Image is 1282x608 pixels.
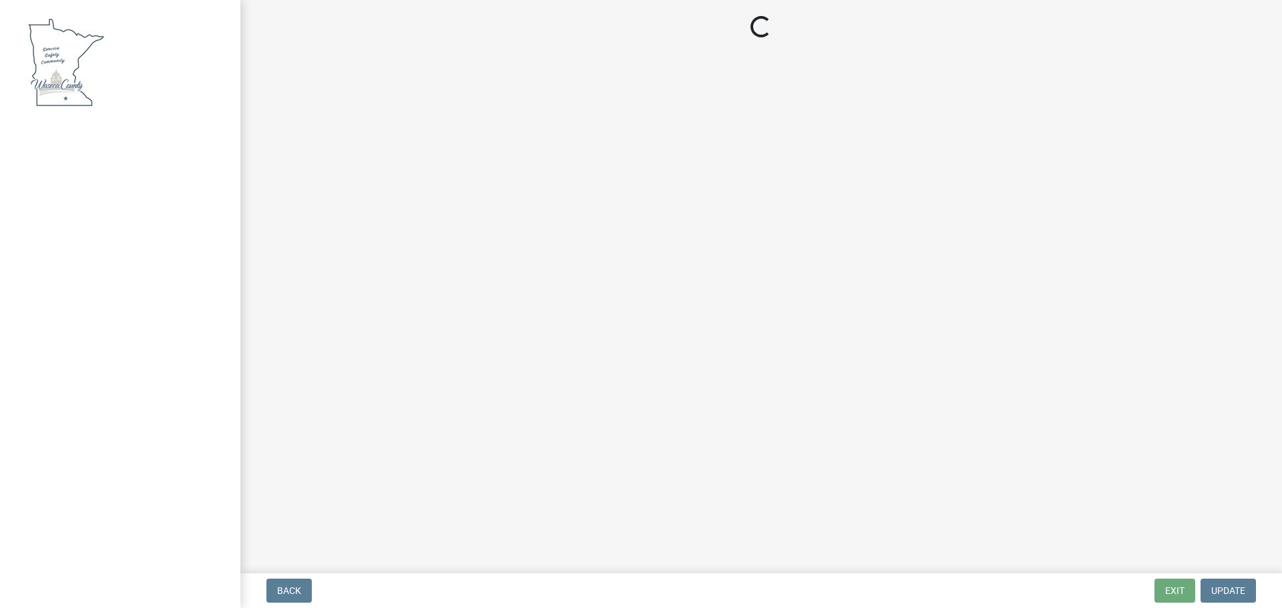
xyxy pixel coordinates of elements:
button: Exit [1154,579,1195,603]
span: Back [277,585,301,596]
span: Update [1211,585,1245,596]
button: Back [266,579,312,603]
button: Update [1201,579,1256,603]
img: Waseca County, Minnesota [27,14,105,109]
